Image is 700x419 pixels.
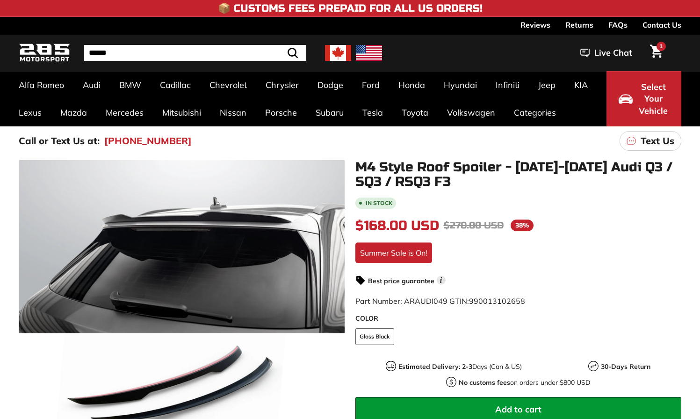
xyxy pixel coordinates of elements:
a: Audi [73,71,110,99]
strong: 30-Days Return [601,362,650,371]
a: Contact Us [642,17,681,33]
a: Dodge [308,71,353,99]
a: Cart [644,37,668,69]
a: Reviews [520,17,550,33]
button: Select Your Vehicle [606,71,681,126]
a: Hyundai [434,71,486,99]
a: FAQs [608,17,628,33]
input: Search [84,45,306,61]
a: Porsche [256,99,306,126]
a: Ford [353,71,389,99]
span: 38% [511,220,534,231]
span: i [437,276,446,285]
a: Mitsubishi [153,99,210,126]
img: Logo_285_Motorsport_areodynamics_components [19,42,70,64]
a: Toyota [392,99,438,126]
strong: Best price guarantee [368,277,434,285]
a: Returns [565,17,593,33]
span: $168.00 USD [355,218,439,234]
a: Alfa Romeo [9,71,73,99]
span: Live Chat [594,47,632,59]
a: Mazda [51,99,96,126]
a: Categories [505,99,565,126]
a: Nissan [210,99,256,126]
a: Lexus [9,99,51,126]
a: Mercedes [96,99,153,126]
p: Call or Text Us at: [19,134,100,148]
span: Add to cart [495,404,541,415]
p: Days (Can & US) [398,362,522,372]
a: KIA [565,71,597,99]
a: Infiniti [486,71,529,99]
strong: No customs fees [459,378,510,387]
button: Live Chat [568,41,644,65]
a: [PHONE_NUMBER] [104,134,192,148]
span: Part Number: ARAUDI049 GTIN: [355,296,525,306]
h4: 📦 Customs Fees Prepaid for All US Orders! [218,3,483,14]
a: Text Us [620,131,681,151]
a: Chevrolet [200,71,256,99]
div: Summer Sale is On! [355,243,432,263]
p: on orders under $800 USD [459,378,590,388]
label: COLOR [355,314,682,323]
span: 990013102658 [469,296,525,306]
span: Select Your Vehicle [637,81,669,117]
a: BMW [110,71,151,99]
b: In stock [366,200,392,206]
a: Chrysler [256,71,308,99]
span: $270.00 USD [444,220,504,231]
a: Volkswagen [438,99,505,126]
strong: Estimated Delivery: 2-3 [398,362,472,371]
a: Honda [389,71,434,99]
a: Tesla [353,99,392,126]
a: Cadillac [151,71,200,99]
h1: M4 Style Roof Spoiler - [DATE]-[DATE] Audi Q3 / SQ3 / RSQ3 F3 [355,160,682,189]
p: Text Us [641,134,674,148]
span: 1 [659,43,663,50]
a: Jeep [529,71,565,99]
a: Subaru [306,99,353,126]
